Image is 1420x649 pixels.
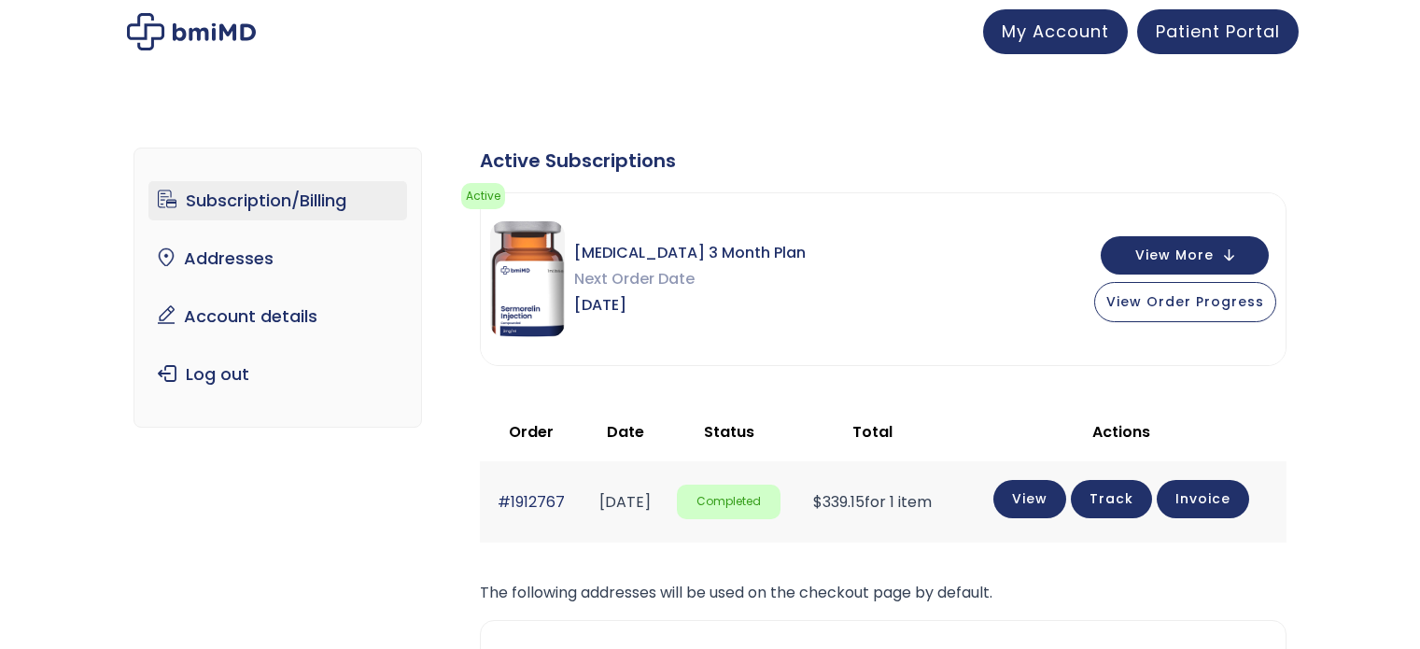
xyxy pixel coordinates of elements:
span: Patient Portal [1156,20,1280,43]
span: My Account [1002,20,1109,43]
a: My Account [983,9,1128,54]
a: Account details [148,297,407,336]
a: Track [1071,480,1152,518]
span: Active [461,183,505,209]
span: Total [852,421,893,443]
span: Next Order Date [574,266,806,292]
td: for 1 item [790,461,955,543]
a: Addresses [148,239,407,278]
a: #1912767 [498,491,565,513]
button: View More [1101,236,1269,275]
span: [MEDICAL_DATA] 3 Month Plan [574,240,806,266]
span: Completed [677,485,780,519]
span: 339.15 [813,491,865,513]
span: Status [704,421,754,443]
span: Order [509,421,554,443]
img: My account [127,13,256,50]
span: $ [813,491,822,513]
span: Date [607,421,644,443]
a: Patient Portal [1137,9,1299,54]
div: Active Subscriptions [480,148,1286,174]
span: Actions [1092,421,1150,443]
button: View Order Progress [1094,282,1276,322]
span: [DATE] [574,292,806,318]
a: Subscription/Billing [148,181,407,220]
a: View [993,480,1066,518]
img: Sermorelin 3 Month Plan [490,221,565,337]
a: Log out [148,355,407,394]
a: Invoice [1157,480,1249,518]
time: [DATE] [599,491,651,513]
p: The following addresses will be used on the checkout page by default. [480,580,1286,606]
span: View More [1135,249,1214,261]
span: View Order Progress [1106,292,1264,311]
nav: Account pages [134,148,422,428]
